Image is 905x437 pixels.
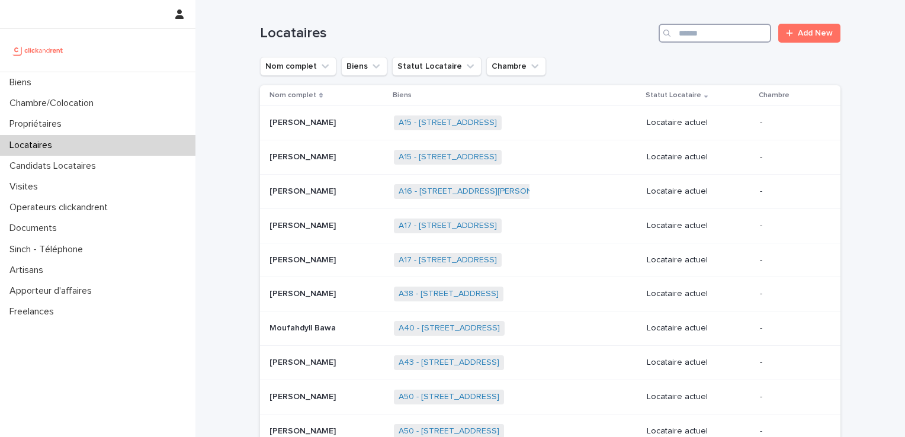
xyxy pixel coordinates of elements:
[260,277,840,311] tr: [PERSON_NAME][PERSON_NAME] A38 - [STREET_ADDRESS] Locataire actuel-
[760,358,821,368] p: -
[399,152,497,162] a: A15 - [STREET_ADDRESS]
[260,380,840,414] tr: [PERSON_NAME][PERSON_NAME] A50 - [STREET_ADDRESS] Locataire actuel-
[260,140,840,175] tr: [PERSON_NAME][PERSON_NAME] A15 - [STREET_ADDRESS] Locataire actuel-
[647,255,750,265] p: Locataire actuel
[647,426,750,436] p: Locataire actuel
[647,289,750,299] p: Locataire actuel
[798,29,833,37] span: Add New
[269,218,338,231] p: [PERSON_NAME]
[778,24,840,43] a: Add New
[399,118,497,128] a: A15 - [STREET_ADDRESS]
[9,38,67,62] img: UCB0brd3T0yccxBKYDjQ
[647,152,750,162] p: Locataire actuel
[269,424,338,436] p: [PERSON_NAME]
[393,89,412,102] p: Biens
[760,118,821,128] p: -
[5,140,62,151] p: Locataires
[399,392,499,402] a: A50 - [STREET_ADDRESS]
[759,89,790,102] p: Chambre
[760,187,821,197] p: -
[760,152,821,162] p: -
[260,345,840,380] tr: [PERSON_NAME][PERSON_NAME] A43 - [STREET_ADDRESS] Locataire actuel-
[399,187,562,197] a: A16 - [STREET_ADDRESS][PERSON_NAME]
[399,255,497,265] a: A17 - [STREET_ADDRESS]
[269,390,338,402] p: [PERSON_NAME]
[760,255,821,265] p: -
[260,106,840,140] tr: [PERSON_NAME][PERSON_NAME] A15 - [STREET_ADDRESS] Locataire actuel-
[399,289,499,299] a: A38 - [STREET_ADDRESS]
[647,187,750,197] p: Locataire actuel
[659,24,771,43] input: Search
[486,57,546,76] button: Chambre
[5,306,63,317] p: Freelances
[5,98,103,109] p: Chambre/Colocation
[760,221,821,231] p: -
[5,265,53,276] p: Artisans
[260,57,336,76] button: Nom complet
[647,221,750,231] p: Locataire actuel
[260,243,840,277] tr: [PERSON_NAME][PERSON_NAME] A17 - [STREET_ADDRESS] Locataire actuel-
[269,355,338,368] p: [PERSON_NAME]
[760,323,821,333] p: -
[269,89,316,102] p: Nom complet
[760,289,821,299] p: -
[399,358,499,368] a: A43 - [STREET_ADDRESS]
[5,181,47,192] p: Visites
[5,77,41,88] p: Biens
[269,184,338,197] p: [PERSON_NAME]
[260,311,840,346] tr: Moufahdyll BawaMoufahdyll Bawa A40 - [STREET_ADDRESS] Locataire actuel-
[260,174,840,208] tr: [PERSON_NAME][PERSON_NAME] A16 - [STREET_ADDRESS][PERSON_NAME] Locataire actuel-
[647,323,750,333] p: Locataire actuel
[269,253,338,265] p: [PERSON_NAME]
[399,323,500,333] a: A40 - [STREET_ADDRESS]
[5,118,71,130] p: Propriétaires
[5,285,101,297] p: Apporteur d'affaires
[269,150,338,162] p: [PERSON_NAME]
[5,244,92,255] p: Sinch - Téléphone
[260,25,654,42] h1: Locataires
[647,358,750,368] p: Locataire actuel
[269,115,338,128] p: [PERSON_NAME]
[269,321,338,333] p: Moufahdyll Bawa
[646,89,701,102] p: Statut Locataire
[647,392,750,402] p: Locataire actuel
[260,208,840,243] tr: [PERSON_NAME][PERSON_NAME] A17 - [STREET_ADDRESS] Locataire actuel-
[269,287,338,299] p: [PERSON_NAME]
[760,392,821,402] p: -
[5,223,66,234] p: Documents
[647,118,750,128] p: Locataire actuel
[341,57,387,76] button: Biens
[5,202,117,213] p: Operateurs clickandrent
[392,57,482,76] button: Statut Locataire
[399,221,497,231] a: A17 - [STREET_ADDRESS]
[5,160,105,172] p: Candidats Locataires
[399,426,499,436] a: A50 - [STREET_ADDRESS]
[760,426,821,436] p: -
